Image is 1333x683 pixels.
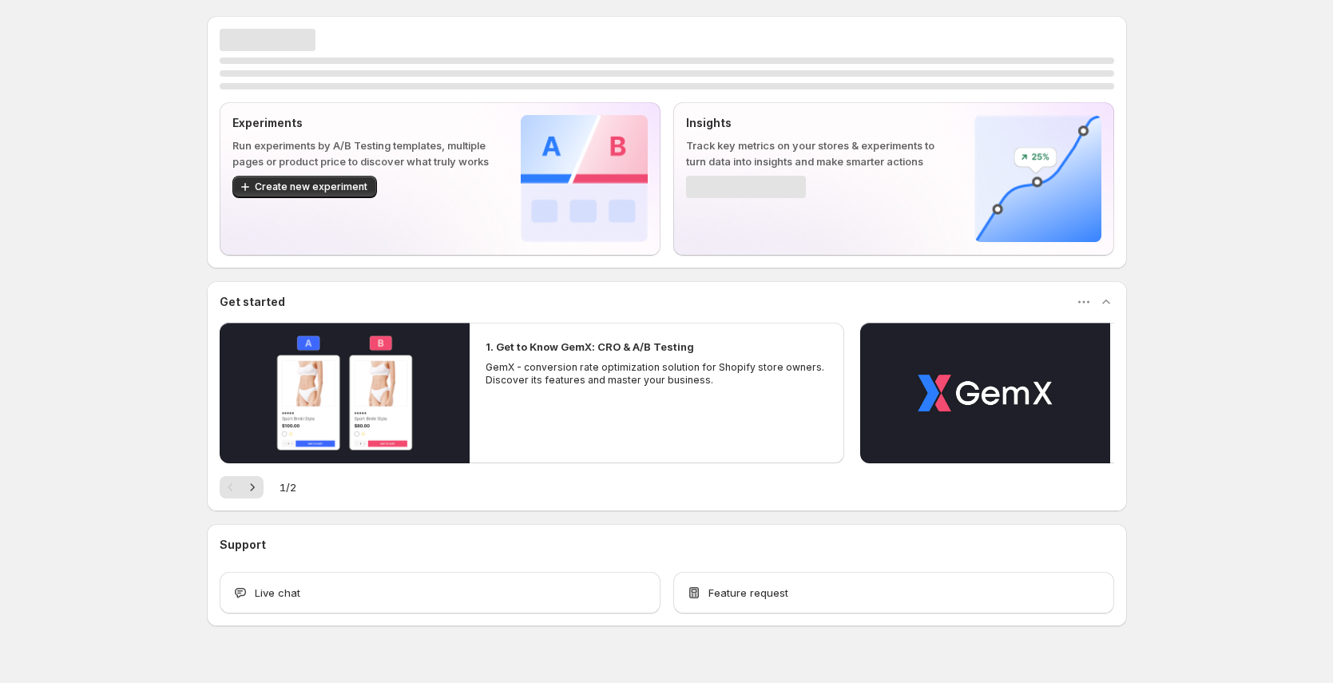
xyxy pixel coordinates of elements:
[486,339,694,355] h2: 1. Get to Know GemX: CRO & A/B Testing
[255,181,367,193] span: Create new experiment
[521,115,648,242] img: Experiments
[232,176,377,198] button: Create new experiment
[708,585,788,601] span: Feature request
[220,476,264,498] nav: Pagination
[486,361,829,387] p: GemX - conversion rate optimization solution for Shopify store owners. Discover its features and ...
[686,137,949,169] p: Track key metrics on your stores & experiments to turn data into insights and make smarter actions
[974,115,1101,242] img: Insights
[232,115,495,131] p: Experiments
[686,115,949,131] p: Insights
[860,323,1110,463] button: Play video
[255,585,300,601] span: Live chat
[232,137,495,169] p: Run experiments by A/B Testing templates, multiple pages or product price to discover what truly ...
[220,323,470,463] button: Play video
[220,294,285,310] h3: Get started
[241,476,264,498] button: Next
[220,537,266,553] h3: Support
[280,479,296,495] span: 1 / 2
